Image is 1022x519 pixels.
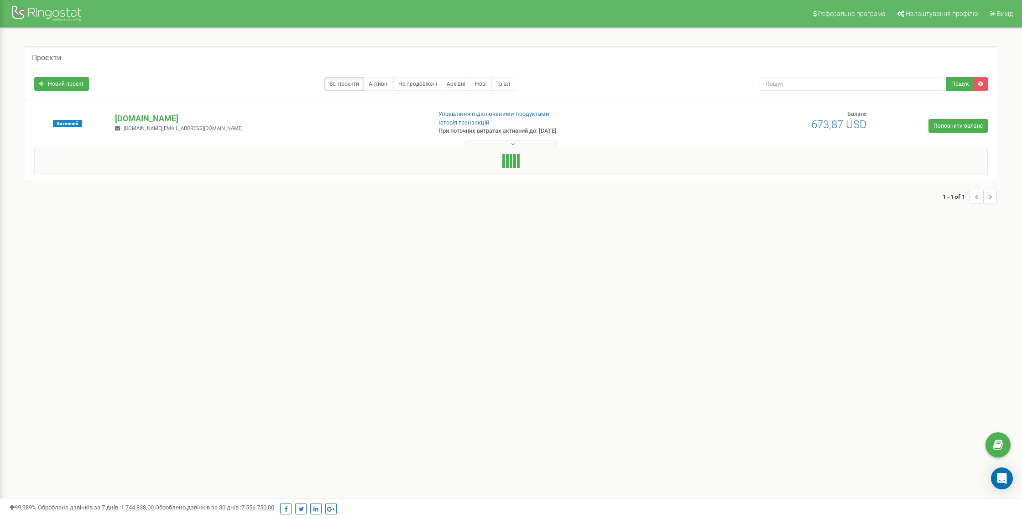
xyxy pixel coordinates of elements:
[470,77,492,91] a: Нові
[991,467,1013,489] div: Open Intercom Messenger
[9,504,36,511] span: 99,989%
[943,190,970,203] span: 1 - 1 of 1
[241,504,274,511] u: 7 556 750,00
[364,77,394,91] a: Активні
[324,77,364,91] a: Всі проєкти
[906,10,978,17] span: Налаштування профілю
[847,110,867,117] span: Баланс
[811,118,867,131] span: 673,87 USD
[438,119,490,126] a: Історія транзакцій
[53,120,82,127] span: Активний
[442,77,470,91] a: Архівні
[121,504,154,511] u: 1 744 838,00
[124,125,243,131] span: [DOMAIN_NAME][EMAIL_ADDRESS][DOMAIN_NAME]
[818,10,886,17] span: Реферальна програма
[997,10,1013,17] span: Вихід
[491,77,515,91] a: Тріал
[34,77,89,91] a: Новий проєкт
[115,113,424,125] p: [DOMAIN_NAME]
[928,119,988,133] a: Поповнити баланс
[38,504,154,511] span: Оброблено дзвінків за 7 днів :
[438,110,549,117] a: Управління підключеними продуктами
[155,504,274,511] span: Оброблено дзвінків за 30 днів :
[32,54,61,62] h5: Проєкти
[946,77,974,91] button: Пошук
[943,181,997,213] nav: ...
[438,127,667,135] p: При поточних витратах активний до: [DATE]
[393,77,442,91] a: Не продовжені
[760,77,947,91] input: Пошук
